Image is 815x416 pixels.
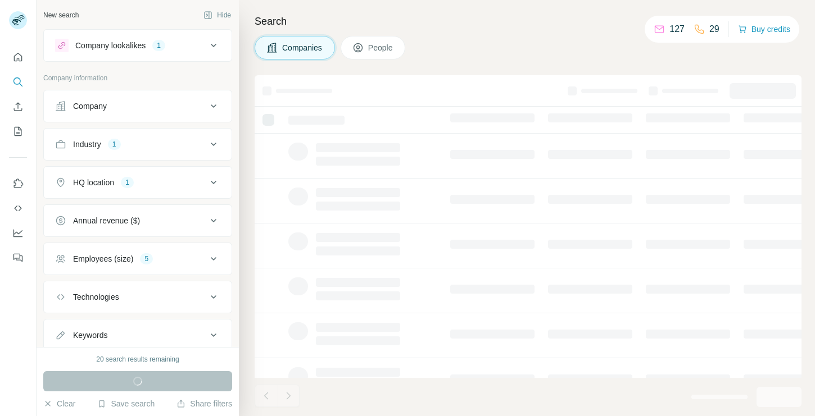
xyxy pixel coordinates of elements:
button: HQ location1 [44,169,232,196]
p: 127 [669,22,685,36]
span: Companies [282,42,323,53]
p: Company information [43,73,232,83]
div: Annual revenue ($) [73,215,140,226]
button: Company [44,93,232,120]
div: Employees (size) [73,253,133,264]
div: Industry [73,139,101,150]
div: HQ location [73,177,114,188]
div: 1 [121,177,134,188]
button: Technologies [44,284,232,310]
div: Keywords [73,330,107,341]
button: Quick start [9,47,27,67]
div: 1 [108,139,121,149]
button: Use Surfe on LinkedIn [9,173,27,194]
div: 20 search results remaining [96,354,179,364]
h4: Search [255,13,802,29]
div: Company lookalikes [75,40,146,51]
button: Save search [97,398,155,409]
div: 1 [152,40,165,51]
div: Company [73,100,107,112]
button: Use Surfe API [9,198,27,218]
div: Technologies [73,291,119,303]
button: My lists [9,121,27,141]
span: People [368,42,394,53]
button: Dashboard [9,223,27,243]
div: 5 [140,254,153,264]
button: Industry1 [44,131,232,158]
button: Keywords [44,322,232,349]
button: Search [9,72,27,92]
button: Employees (size)5 [44,245,232,272]
button: Company lookalikes1 [44,32,232,59]
p: 29 [709,22,719,36]
button: Buy credits [738,21,790,37]
button: Clear [43,398,75,409]
button: Share filters [176,398,232,409]
div: New search [43,10,79,20]
button: Hide [196,7,239,24]
button: Annual revenue ($) [44,207,232,234]
button: Enrich CSV [9,97,27,117]
button: Feedback [9,248,27,268]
